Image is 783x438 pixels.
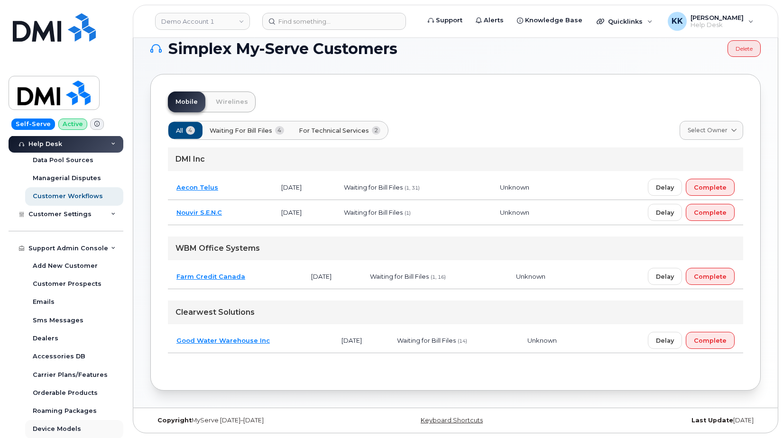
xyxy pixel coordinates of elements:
span: Waiting for Bill Files [370,273,429,280]
a: Good Water Warehouse Inc [176,337,270,344]
div: Quicklinks [590,12,659,31]
a: Demo Account 1 [155,13,250,30]
button: Delay [648,179,682,196]
a: Select Owner [680,121,743,140]
strong: Copyright [157,417,192,424]
a: Alerts [469,11,510,30]
div: WBM Office Systems [168,237,743,260]
span: Complete [694,336,727,345]
span: Delay [656,336,674,345]
strong: Last Update [691,417,733,424]
span: Unknown [500,183,529,191]
span: Alerts [484,16,504,25]
span: Complete [694,272,727,281]
span: (1, 31) [405,185,420,191]
span: 4 [275,126,284,135]
button: Complete [686,179,735,196]
div: MyServe [DATE]–[DATE] [150,417,354,424]
button: Complete [686,332,735,349]
span: 2 [372,126,381,135]
button: Complete [686,204,735,221]
td: [DATE] [273,200,335,225]
a: Mobile [168,91,205,112]
a: Delete [728,40,761,57]
span: Unknown [516,273,545,280]
span: Delay [656,272,674,281]
span: Unknown [527,337,557,344]
button: Delay [648,268,682,285]
span: Waiting for Bill Files [397,337,456,344]
a: Nouvir S.E.N.C [176,209,222,216]
span: Support [436,16,462,25]
span: Unknown [500,209,529,216]
span: Waiting for Bill Files [210,126,272,135]
td: [DATE] [273,175,335,200]
a: Support [421,11,469,30]
span: Complete [694,208,727,217]
span: For Technical Services [299,126,369,135]
a: Knowledge Base [510,11,589,30]
span: Waiting for Bill Files [344,183,403,191]
div: Clearwest Solutions [168,301,743,324]
span: Help Desk [691,21,744,29]
div: Kristin Kammer-Grossman [661,12,760,31]
input: Find something... [262,13,406,30]
button: Complete [686,268,735,285]
span: Waiting for Bill Files [344,209,403,216]
button: Delay [648,332,682,349]
button: Delay [648,204,682,221]
span: Simplex My-Serve Customers [168,42,397,56]
a: Aecon Telus [176,183,218,191]
div: [DATE] [557,417,761,424]
span: Complete [694,183,727,192]
td: [DATE] [303,264,361,289]
span: Delay [656,208,674,217]
span: KK [672,16,683,27]
span: (1) [405,210,411,216]
td: [DATE] [333,328,389,353]
span: Delay [656,183,674,192]
a: Wirelines [208,91,256,112]
span: Knowledge Base [525,16,582,25]
span: (14) [458,338,467,344]
div: DMI Inc [168,147,743,171]
span: Select Owner [688,126,728,135]
a: Farm Credit Canada [176,273,245,280]
span: (1, 16) [431,274,446,280]
a: Keyboard Shortcuts [421,417,483,424]
span: Quicklinks [608,18,643,25]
